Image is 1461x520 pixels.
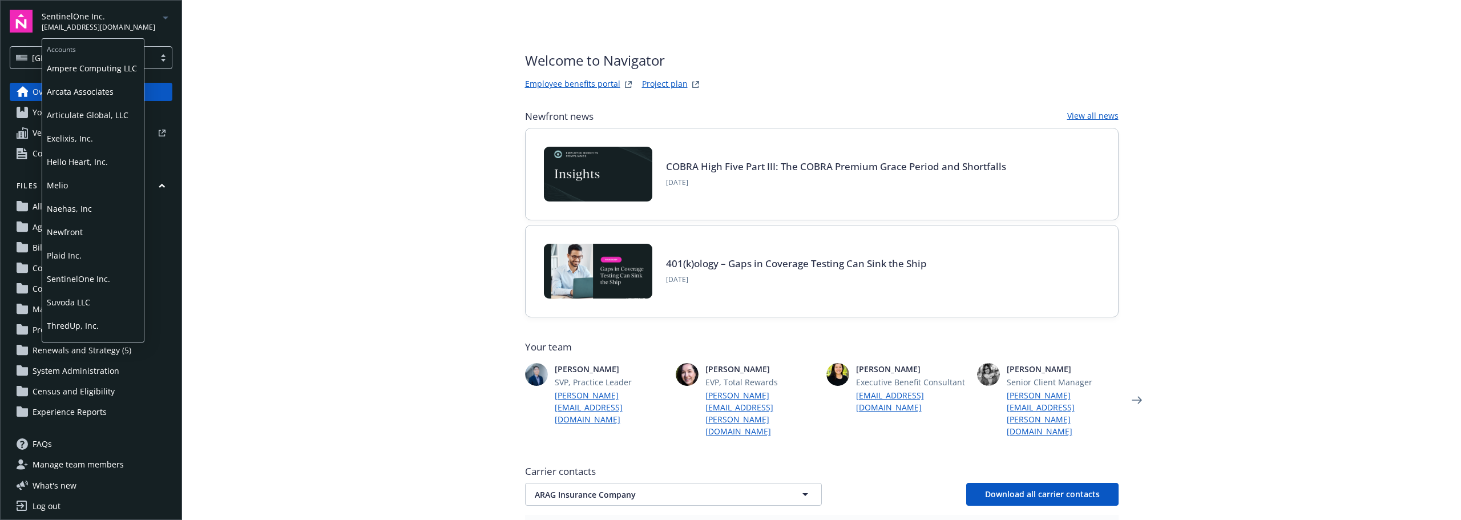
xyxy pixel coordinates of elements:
[33,479,76,491] span: What ' s new
[10,435,172,453] a: FAQs
[32,52,112,64] span: [GEOGRAPHIC_DATA]
[47,267,139,291] span: SentinelOne Inc.
[42,22,155,33] span: [EMAIL_ADDRESS][DOMAIN_NAME]
[966,483,1119,506] button: Download all carrier contacts
[33,197,76,216] span: All files (33)
[1007,376,1119,388] span: Senior Client Manager
[16,52,149,64] span: [GEOGRAPHIC_DATA]
[33,280,108,298] span: Communications (5)
[525,363,548,386] img: photo
[47,57,139,80] span: Ampere Computing LLC
[705,363,817,375] span: [PERSON_NAME]
[47,103,139,127] span: Articulate Global, LLC
[535,489,772,501] span: ARAG Insurance Company
[666,275,927,285] span: [DATE]
[33,218,95,236] span: Agreements (21)
[1128,391,1146,409] a: Next
[42,39,144,57] span: Accounts
[42,10,155,22] span: SentinelOne Inc.
[555,376,667,388] span: SVP, Practice Leader
[10,382,172,401] a: Census and Eligibility
[1007,389,1119,437] a: [PERSON_NAME][EMAIL_ADDRESS][PERSON_NAME][DOMAIN_NAME]
[47,127,139,150] span: Exelixis, Inc.
[33,300,71,319] span: Marketing
[985,489,1100,499] span: Download all carrier contacts
[47,150,139,174] span: Hello Heart, Inc.
[10,455,172,474] a: Manage team members
[10,362,172,380] a: System Administration
[33,497,60,515] div: Log out
[10,218,172,236] a: Agreements (21)
[621,78,635,91] a: striveWebsite
[525,78,620,91] a: Employee benefits portal
[33,362,119,380] span: System Administration
[10,103,172,122] a: Your benefits
[33,83,68,101] span: Overview
[544,147,652,201] img: Card Image - EB Compliance Insights.png
[676,363,699,386] img: photo
[705,389,817,437] a: [PERSON_NAME][EMAIL_ADDRESS][PERSON_NAME][DOMAIN_NAME]
[1067,110,1119,123] a: View all news
[42,10,172,33] button: SentinelOne Inc.[EMAIL_ADDRESS][DOMAIN_NAME]arrowDropDown
[544,244,652,299] img: Card Image - 401kology - Gaps in Coverage Testing - 08-27-25.jpg
[10,144,172,163] a: Compliance resources
[33,124,88,142] span: Vendor search
[826,363,849,386] img: photo
[10,239,172,257] a: Billing and Audits
[47,220,139,244] span: Newfront
[525,465,1119,478] span: Carrier contacts
[525,483,822,506] button: ARAG Insurance Company
[10,181,172,195] button: Files
[642,78,688,91] a: Project plan
[10,479,95,491] button: What's new
[666,178,1006,188] span: [DATE]
[33,382,115,401] span: Census and Eligibility
[47,337,139,361] span: TigerConnect
[33,103,83,122] span: Your benefits
[33,435,52,453] span: FAQs
[47,197,139,220] span: Naehas, Inc
[159,10,172,24] a: arrowDropDown
[10,10,33,33] img: navigator-logo.svg
[1007,363,1119,375] span: [PERSON_NAME]
[47,314,139,337] span: ThredUp, Inc.
[33,341,131,360] span: Renewals and Strategy (5)
[33,259,89,277] span: Compliance (2)
[33,239,100,257] span: Billing and Audits
[33,455,124,474] span: Manage team members
[10,124,172,142] a: Vendor search
[666,160,1006,173] a: COBRA High Five Part III: The COBRA Premium Grace Period and Shortfalls
[705,376,817,388] span: EVP, Total Rewards
[525,50,703,71] span: Welcome to Navigator
[10,197,172,216] a: All files (33)
[555,389,667,425] a: [PERSON_NAME][EMAIL_ADDRESS][DOMAIN_NAME]
[47,174,139,197] span: Melio
[555,363,667,375] span: [PERSON_NAME]
[977,363,1000,386] img: photo
[525,340,1119,354] span: Your team
[10,403,172,421] a: Experience Reports
[10,341,172,360] a: Renewals and Strategy (5)
[33,144,118,163] span: Compliance resources
[856,363,968,375] span: [PERSON_NAME]
[10,300,172,319] a: Marketing
[33,403,107,421] span: Experience Reports
[47,244,139,267] span: Plaid Inc.
[47,291,139,314] span: Suvoda LLC
[856,376,968,388] span: Executive Benefit Consultant
[689,78,703,91] a: projectPlanWebsite
[10,83,172,101] a: Overview
[666,257,927,270] a: 401(k)ology – Gaps in Coverage Testing Can Sink the Ship
[33,321,63,339] span: Projects
[10,259,172,277] a: Compliance (2)
[10,321,172,339] a: Projects
[856,389,968,413] a: [EMAIL_ADDRESS][DOMAIN_NAME]
[10,280,172,298] a: Communications (5)
[47,80,139,103] span: Arcata Associates
[525,110,594,123] span: Newfront news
